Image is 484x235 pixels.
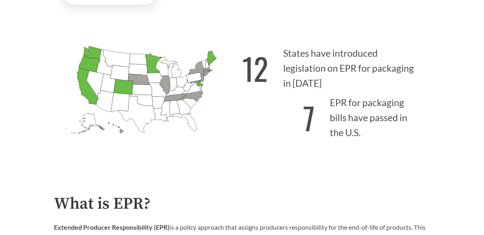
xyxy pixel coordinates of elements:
strong: Extended Producer Responsibility (EPR) [54,223,170,231]
h2: What is EPR? [54,195,430,213]
strong: 7 [303,95,315,140]
p: States have introduced legislation on EPR for packaging in [DATE] [242,41,430,91]
p: EPR for packaging bills have passed in the U.S. [242,91,430,141]
strong: 12 [242,46,268,91]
